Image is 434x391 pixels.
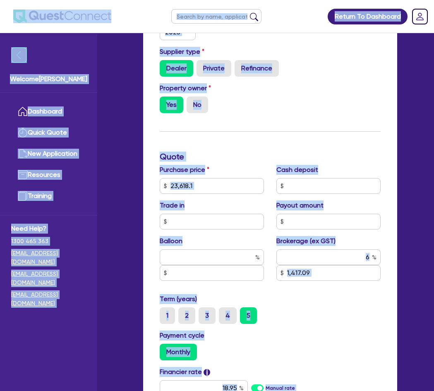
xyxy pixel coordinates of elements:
a: Training [11,186,86,207]
img: resources [18,170,28,180]
label: 4 [219,307,237,324]
label: Brokerage (ex GST) [276,236,336,246]
label: Payout amount [276,200,324,210]
a: Dashboard [11,101,86,122]
label: Term (years) [160,294,197,304]
label: Dealer [160,60,193,77]
label: Property owner [160,83,211,93]
span: Welcome [PERSON_NAME] [10,74,87,84]
label: 3 [199,307,216,324]
label: Financier rate [160,367,211,377]
label: Private [197,60,231,77]
input: Search by name, application ID or mobile number... [171,9,261,24]
label: Refinance [235,60,279,77]
label: Supplier type [160,47,204,57]
label: Balloon [160,236,182,246]
a: [EMAIL_ADDRESS][DOMAIN_NAME] [11,249,86,266]
label: Cash deposit [276,165,318,175]
label: 5 [240,307,257,324]
a: New Application [11,143,86,164]
label: Monthly [160,344,197,360]
span: 1300 465 363 [11,237,86,246]
img: training [18,191,28,201]
span: Need Help? [11,224,86,234]
img: quick-quote [18,128,28,138]
label: Yes [160,97,183,113]
a: Return To Dashboard [328,9,408,24]
label: Trade in [160,200,185,210]
a: Dropdown toggle [409,6,431,27]
a: [EMAIL_ADDRESS][DOMAIN_NAME] [11,270,86,287]
a: [EMAIL_ADDRESS][DOMAIN_NAME] [11,290,86,308]
label: 1 [160,307,175,324]
span: i [204,369,210,376]
a: Quick Quote [11,122,86,143]
label: Purchase price [160,165,209,175]
label: Payment cycle [160,331,204,340]
img: quest-connect-logo-blue [13,10,111,23]
img: new-application [18,149,28,159]
h3: Quote [160,152,381,162]
label: 2 [178,307,195,324]
a: Resources [11,164,86,186]
img: icon-menu-close [11,47,27,63]
label: No [187,97,208,113]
